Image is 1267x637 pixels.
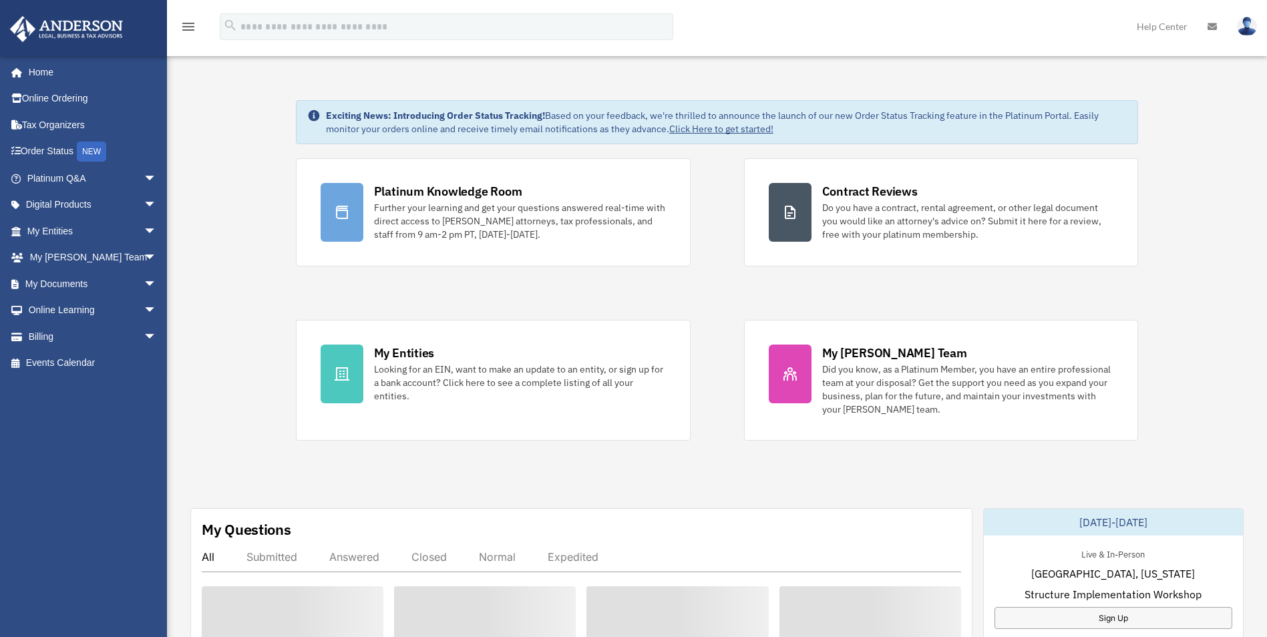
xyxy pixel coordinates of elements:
[180,19,196,35] i: menu
[77,142,106,162] div: NEW
[822,201,1114,241] div: Do you have a contract, rental agreement, or other legal document you would like an attorney's ad...
[144,192,170,219] span: arrow_drop_down
[180,23,196,35] a: menu
[9,270,177,297] a: My Documentsarrow_drop_down
[144,270,170,298] span: arrow_drop_down
[144,218,170,245] span: arrow_drop_down
[411,550,447,564] div: Closed
[669,123,773,135] a: Click Here to get started!
[374,345,434,361] div: My Entities
[9,112,177,138] a: Tax Organizers
[822,183,918,200] div: Contract Reviews
[9,165,177,192] a: Platinum Q&Aarrow_drop_down
[548,550,598,564] div: Expedited
[744,320,1139,441] a: My [PERSON_NAME] Team Did you know, as a Platinum Member, you have an entire professional team at...
[144,165,170,192] span: arrow_drop_down
[9,218,177,244] a: My Entitiesarrow_drop_down
[202,519,291,540] div: My Questions
[374,183,522,200] div: Platinum Knowledge Room
[326,109,1127,136] div: Based on your feedback, we're thrilled to announce the launch of our new Order Status Tracking fe...
[822,363,1114,416] div: Did you know, as a Platinum Member, you have an entire professional team at your disposal? Get th...
[9,138,177,166] a: Order StatusNEW
[329,550,379,564] div: Answered
[326,110,545,122] strong: Exciting News: Introducing Order Status Tracking!
[144,297,170,325] span: arrow_drop_down
[144,244,170,272] span: arrow_drop_down
[9,350,177,377] a: Events Calendar
[1025,586,1202,602] span: Structure Implementation Workshop
[1031,566,1195,582] span: [GEOGRAPHIC_DATA], [US_STATE]
[9,297,177,324] a: Online Learningarrow_drop_down
[822,345,967,361] div: My [PERSON_NAME] Team
[144,323,170,351] span: arrow_drop_down
[296,320,691,441] a: My Entities Looking for an EIN, want to make an update to an entity, or sign up for a bank accoun...
[6,16,127,42] img: Anderson Advisors Platinum Portal
[1237,17,1257,36] img: User Pic
[223,18,238,33] i: search
[994,607,1232,629] a: Sign Up
[246,550,297,564] div: Submitted
[9,59,170,85] a: Home
[1071,546,1155,560] div: Live & In-Person
[9,323,177,350] a: Billingarrow_drop_down
[9,85,177,112] a: Online Ordering
[9,244,177,271] a: My [PERSON_NAME] Teamarrow_drop_down
[984,509,1243,536] div: [DATE]-[DATE]
[479,550,516,564] div: Normal
[374,201,666,241] div: Further your learning and get your questions answered real-time with direct access to [PERSON_NAM...
[202,550,214,564] div: All
[374,363,666,403] div: Looking for an EIN, want to make an update to an entity, or sign up for a bank account? Click her...
[9,192,177,218] a: Digital Productsarrow_drop_down
[296,158,691,266] a: Platinum Knowledge Room Further your learning and get your questions answered real-time with dire...
[744,158,1139,266] a: Contract Reviews Do you have a contract, rental agreement, or other legal document you would like...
